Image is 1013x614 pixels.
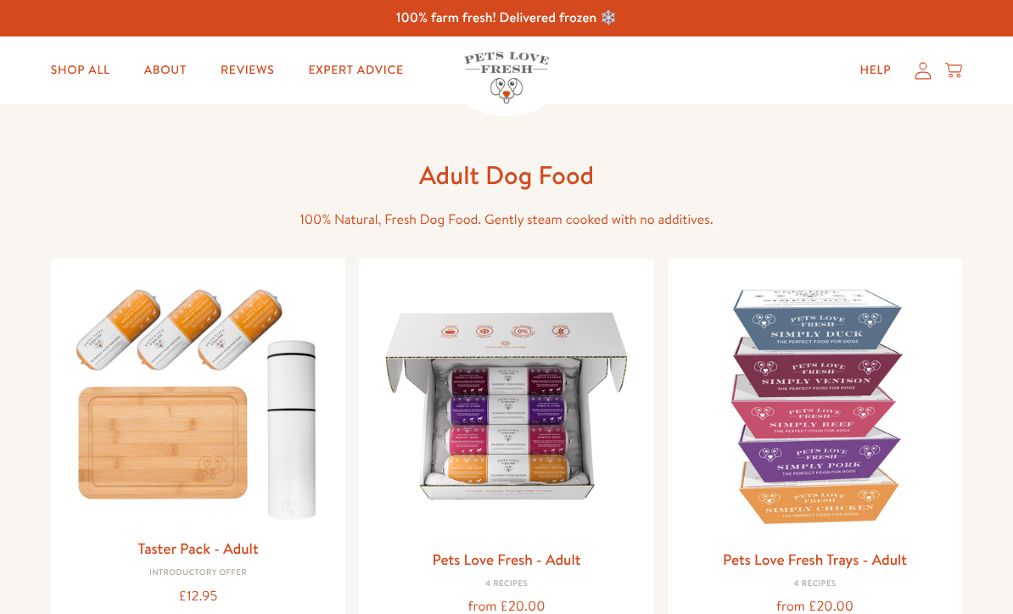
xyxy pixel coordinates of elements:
img: Pets Love Fresh Trays - Adult [681,272,949,540]
div: Introductory Offer [64,568,333,578]
a: Taster Pack - Adult [137,538,258,559]
h1: Adult Dog Food [235,159,778,192]
img: Pets Love Fresh [464,52,549,103]
div: 4 Recipes [681,579,949,589]
a: Help [847,53,905,87]
div: £12.95 [64,585,333,608]
a: Pets Love Fresh - Adult [432,549,580,570]
img: Taster Pack - Adult [64,272,333,529]
a: Shop All [37,53,124,87]
a: Pets Love Fresh Trays - Adult [723,549,907,570]
div: 4 Recipes [372,579,641,589]
a: Expert Advice [294,53,417,87]
img: Pets Love Fresh - Adult [372,272,641,540]
a: About [131,53,200,87]
a: Reviews [207,53,288,87]
span: 100% Natural, Fresh Dog Food. Gently steam cooked with no additives. [299,210,713,229]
